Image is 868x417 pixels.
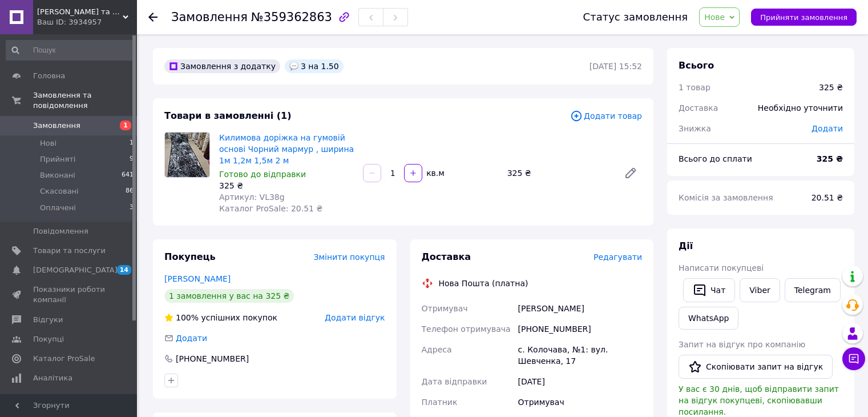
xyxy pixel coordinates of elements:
[436,278,531,289] div: Нова Пошта (платна)
[679,355,833,379] button: Скопіювати запит на відгук
[164,274,231,283] a: [PERSON_NAME]
[33,121,80,131] span: Замовлення
[679,193,773,202] span: Комісія за замовлення
[516,339,644,371] div: с. Колочава, №1: вул. Шевченка, 17
[422,304,468,313] span: Отримувач
[570,110,642,122] span: Додати товар
[122,170,134,181] span: 641
[683,278,735,302] button: Чат
[33,265,118,275] span: [DEMOGRAPHIC_DATA]
[679,263,764,272] span: Написати покупцеві
[516,371,644,392] div: [DATE]
[289,62,298,71] img: :speech_balloon:
[40,203,76,213] span: Оплачені
[619,162,642,185] a: Редагувати
[503,165,615,181] div: 325 ₴
[37,7,123,17] span: Килими та текстиль
[120,121,131,130] span: 1
[164,110,292,121] span: Товари в замовленні (1)
[33,373,72,383] span: Аналітика
[33,284,106,305] span: Показники роботи компанії
[171,10,248,24] span: Замовлення
[33,334,64,344] span: Покупці
[33,315,63,325] span: Відгуки
[165,133,209,177] img: Килимова доріжка на гумовій основі Чорний мармур , ширина 1м 1,2м 1,5м 2 м
[251,10,332,24] span: №359362863
[819,82,843,93] div: 325 ₴
[130,138,134,149] span: 1
[40,138,56,149] span: Нові
[679,103,718,113] span: Доставка
[842,347,865,370] button: Чат з покупцем
[148,11,158,23] div: Повернутися назад
[422,377,487,386] span: Дата відправки
[785,278,841,302] a: Telegram
[33,246,106,256] span: Товари та послуги
[422,398,458,407] span: Платник
[40,170,75,181] span: Виконані
[33,71,65,81] span: Головна
[117,265,131,275] span: 14
[164,59,280,73] div: Замовлення з додатку
[33,392,106,413] span: Управління сайтом
[679,154,752,163] span: Всього до сплати
[679,307,738,330] a: WhatsApp
[164,312,277,323] div: успішних покупок
[130,154,134,165] span: 9
[219,204,322,213] span: Каталог ProSale: 20.51 ₴
[812,193,843,202] span: 20.51 ₴
[314,252,385,262] span: Змінити покупця
[516,319,644,339] div: [PHONE_NUMBER]
[679,83,710,92] span: 1 товар
[176,334,207,343] span: Додати
[219,180,354,191] div: 325 ₴
[219,193,285,202] span: Артикул: VL38g
[176,313,199,322] span: 100%
[679,240,693,251] span: Дії
[40,154,75,165] span: Прийняті
[583,11,688,23] div: Статус замовлення
[423,167,446,179] div: кв.м
[812,124,843,133] span: Додати
[679,60,714,71] span: Всього
[422,324,511,334] span: Телефон отримувача
[679,340,805,349] span: Запит на відгук про компанію
[751,95,850,121] div: Необхідно уточнити
[704,13,725,22] span: Нове
[40,186,79,197] span: Скасовані
[516,392,644,412] div: Отримувач
[6,40,135,61] input: Пошук
[33,226,88,236] span: Повідомлення
[422,251,471,262] span: Доставка
[760,13,847,22] span: Прийняти замовлення
[126,186,134,197] span: 86
[325,313,385,322] span: Додати відгук
[422,345,452,354] span: Адреса
[740,278,780,302] a: Viber
[164,289,294,303] div: 1 замовлення у вас на 325 ₴
[285,59,344,73] div: 3 на 1.50
[516,298,644,319] div: [PERSON_NAME]
[164,251,216,262] span: Покупець
[679,384,839,416] span: У вас є 30 днів, щоб відправити запит на відгук покупцеві, скопіювавши посилання.
[175,353,250,364] div: [PHONE_NUMBER]
[817,154,843,163] b: 325 ₴
[219,133,354,165] a: Килимова доріжка на гумовій основі Чорний мармур , ширина 1м 1,2м 1,5м 2 м
[590,62,642,71] time: [DATE] 15:52
[594,252,642,262] span: Редагувати
[33,90,137,111] span: Замовлення та повідомлення
[679,124,711,133] span: Знижка
[37,17,137,27] div: Ваш ID: 3934957
[130,203,134,213] span: 3
[219,170,306,179] span: Готово до відправки
[33,354,95,364] span: Каталог ProSale
[751,9,857,26] button: Прийняти замовлення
